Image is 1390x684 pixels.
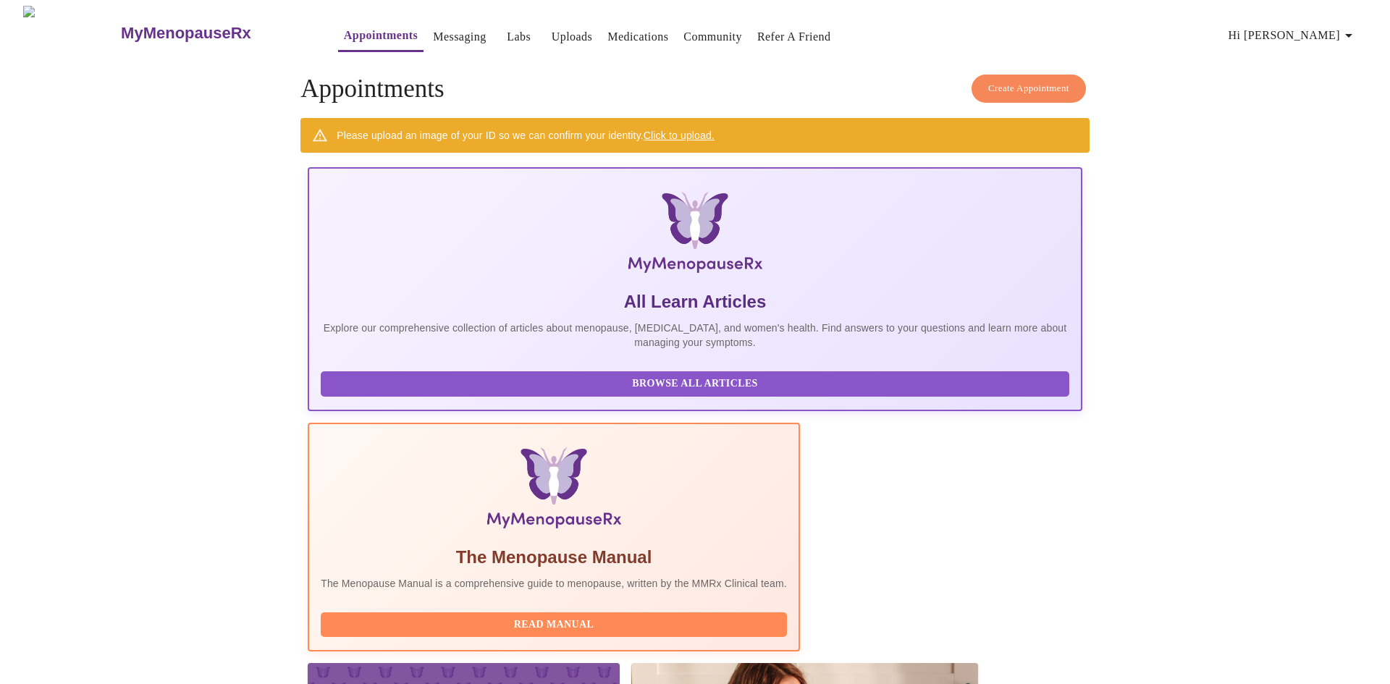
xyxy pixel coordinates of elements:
a: Messaging [433,27,486,47]
button: Community [678,22,748,51]
a: MyMenopauseRx [119,8,309,59]
a: Community [683,27,742,47]
p: The Menopause Manual is a comprehensive guide to menopause, written by the MMRx Clinical team. [321,576,787,591]
img: MyMenopauseRx Logo [23,6,119,60]
a: Click to upload. [644,130,715,141]
button: Medications [602,22,674,51]
a: Uploads [552,27,593,47]
button: Uploads [546,22,599,51]
button: Browse All Articles [321,371,1069,397]
button: Messaging [427,22,492,51]
button: Hi [PERSON_NAME] [1223,21,1363,50]
a: Read Manual [321,617,791,630]
p: Explore our comprehensive collection of articles about menopause, [MEDICAL_DATA], and women's hea... [321,321,1069,350]
div: Please upload an image of your ID so we can confirm your identity. [337,122,715,148]
button: Read Manual [321,612,787,638]
h3: MyMenopauseRx [121,24,251,43]
a: Browse All Articles [321,376,1073,389]
button: Appointments [338,21,424,52]
span: Create Appointment [988,80,1069,97]
button: Refer a Friend [751,22,837,51]
a: Refer a Friend [757,27,831,47]
span: Browse All Articles [335,375,1055,393]
a: Labs [507,27,531,47]
button: Labs [496,22,542,51]
h5: All Learn Articles [321,290,1069,313]
button: Create Appointment [972,75,1086,103]
h4: Appointments [300,75,1090,104]
span: Hi [PERSON_NAME] [1229,25,1357,46]
img: MyMenopauseRx Logo [437,192,953,279]
img: Menopause Manual [395,447,712,534]
h5: The Menopause Manual [321,546,787,569]
a: Appointments [344,25,418,46]
a: Medications [607,27,668,47]
span: Read Manual [335,616,772,634]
